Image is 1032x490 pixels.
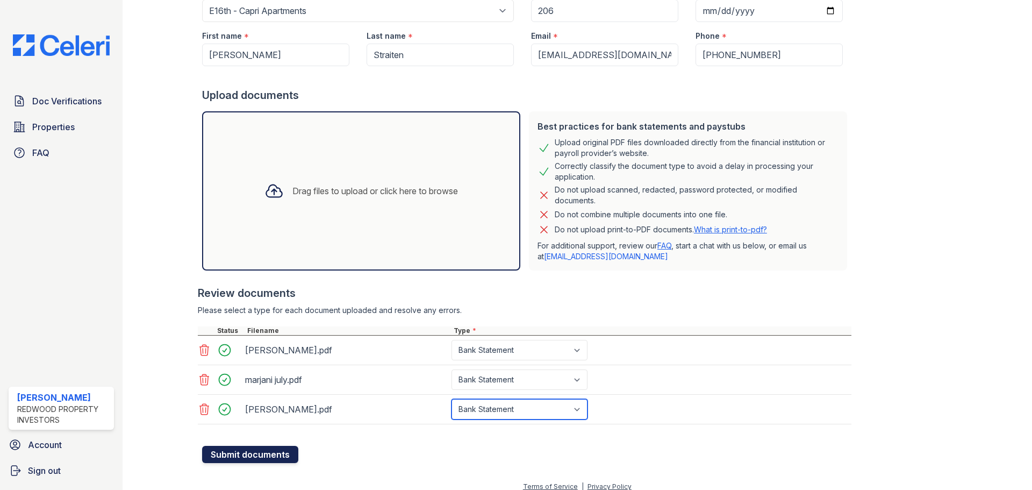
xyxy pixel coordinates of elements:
[4,460,118,481] a: Sign out
[28,438,62,451] span: Account
[32,146,49,159] span: FAQ
[32,120,75,133] span: Properties
[537,120,838,133] div: Best practices for bank statements and paystubs
[4,434,118,456] a: Account
[9,116,114,138] a: Properties
[17,391,110,404] div: [PERSON_NAME]
[537,240,838,262] p: For additional support, review our , start a chat with us below, or email us at
[198,286,851,301] div: Review documents
[657,241,671,250] a: FAQ
[694,225,767,234] a: What is print-to-pdf?
[555,208,727,221] div: Do not combine multiple documents into one file.
[544,252,668,261] a: [EMAIL_ADDRESS][DOMAIN_NAME]
[28,464,61,477] span: Sign out
[531,31,551,41] label: Email
[245,371,447,388] div: marjani july.pdf
[202,446,298,463] button: Submit documents
[215,326,245,335] div: Status
[4,34,118,56] img: CE_Logo_Blue-a8612792a0a2168367f1c8372b55b34899dd931a85d93a1a3d3e32e68fde9ad4.png
[367,31,406,41] label: Last name
[198,305,851,316] div: Please select a type for each document uploaded and resolve any errors.
[9,90,114,112] a: Doc Verifications
[451,326,851,335] div: Type
[696,31,720,41] label: Phone
[202,88,851,103] div: Upload documents
[32,95,102,108] span: Doc Verifications
[245,401,447,418] div: [PERSON_NAME].pdf
[202,31,242,41] label: First name
[245,342,447,359] div: [PERSON_NAME].pdf
[17,404,110,425] div: Redwood Property Investors
[555,224,767,235] p: Do not upload print-to-PDF documents.
[292,184,458,197] div: Drag files to upload or click here to browse
[555,184,838,206] div: Do not upload scanned, redacted, password protected, or modified documents.
[9,142,114,164] a: FAQ
[245,326,451,335] div: Filename
[555,161,838,182] div: Correctly classify the document type to avoid a delay in processing your application.
[555,137,838,159] div: Upload original PDF files downloaded directly from the financial institution or payroll provider’...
